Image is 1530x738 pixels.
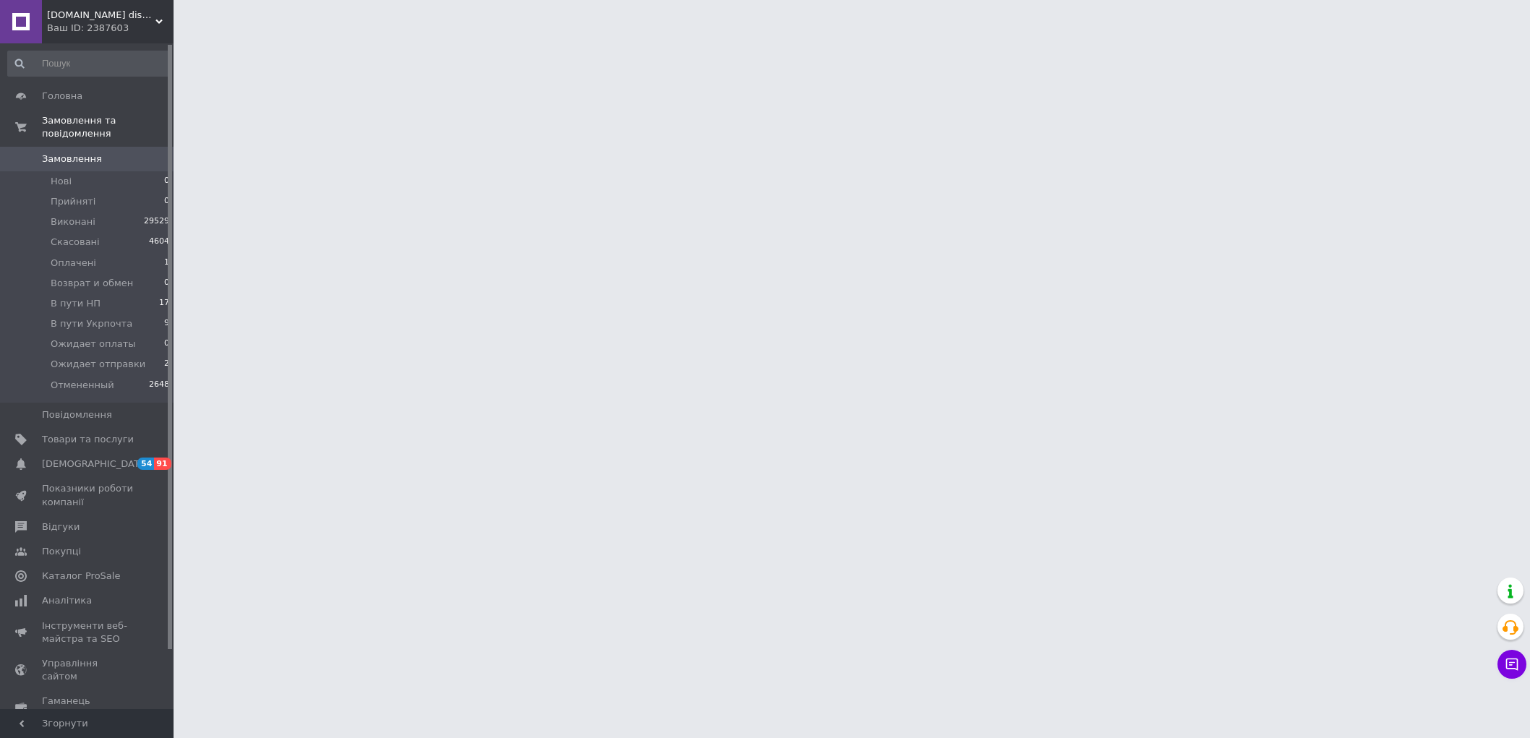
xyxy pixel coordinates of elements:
[164,195,169,208] span: 0
[164,257,169,270] span: 1
[144,215,169,228] span: 29529
[149,379,169,392] span: 2648
[42,408,112,421] span: Повідомлення
[42,695,134,721] span: Гаманець компанії
[154,458,171,470] span: 91
[51,317,132,330] span: В пути Укрпочта
[47,22,174,35] div: Ваш ID: 2387603
[51,338,136,351] span: Ожидает оплаты
[164,175,169,188] span: 0
[51,215,95,228] span: Виконані
[164,277,169,290] span: 0
[42,433,134,446] span: Товари та послуги
[42,482,134,508] span: Показники роботи компанії
[7,51,171,77] input: Пошук
[164,338,169,351] span: 0
[51,236,100,249] span: Скасовані
[51,257,96,270] span: Оплачені
[42,114,174,140] span: Замовлення та повідомлення
[51,195,95,208] span: Прийняті
[42,520,80,533] span: Відгуки
[51,358,145,371] span: Ожидает отправки
[42,657,134,683] span: Управління сайтом
[164,358,169,371] span: 2
[42,570,120,583] span: Каталог ProSale
[42,594,92,607] span: Аналітика
[51,175,72,188] span: Нові
[137,458,154,470] span: 54
[51,379,114,392] span: Отмененный
[159,297,169,310] span: 17
[164,317,169,330] span: 9
[42,545,81,558] span: Покупці
[42,458,149,471] span: [DEMOGRAPHIC_DATA]
[1497,650,1526,679] button: Чат з покупцем
[51,297,101,310] span: В пути НП
[42,619,134,645] span: Інструменти веб-майстра та SEO
[42,90,82,103] span: Головна
[42,153,102,166] span: Замовлення
[51,277,133,290] span: Возврат и обмен
[149,236,169,249] span: 4604
[47,9,155,22] span: SONICR.com.ua discounter "ТВІЙ ДЕНЬ"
